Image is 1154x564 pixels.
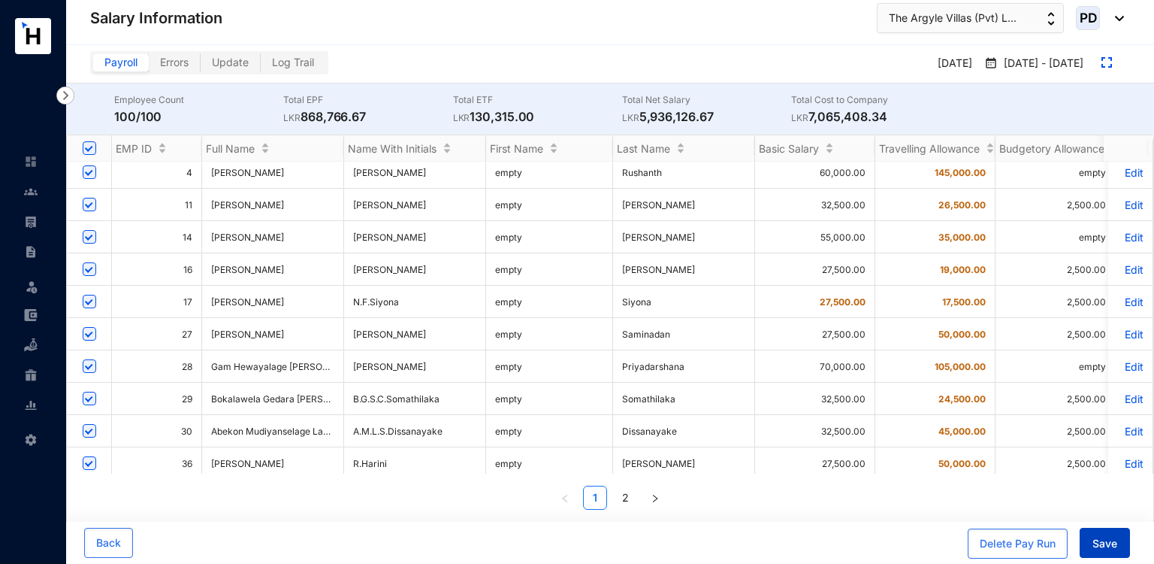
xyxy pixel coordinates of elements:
[202,135,344,162] th: Full Name
[353,361,426,372] span: [PERSON_NAME]
[453,111,470,126] p: LKR
[1117,231,1143,244] p: Edit
[24,155,38,168] img: home-unselected.a29eae3204392db15eaf.svg
[112,253,202,286] td: 16
[613,135,755,162] th: Last Name
[486,350,613,383] td: empty
[889,10,1017,26] span: The Argyle Villas (Pvt) L...
[755,189,875,221] td: 32,500.00
[651,494,660,503] span: right
[1047,12,1055,26] img: up-down-arrow.74152d26bf9780fbf563ca9c90304185.svg
[112,135,202,162] th: EMP ID
[791,111,808,126] p: LKR
[486,415,613,447] td: empty
[984,56,998,71] img: payroll-calender.2a2848c9e82147e90922403bdc96c587.svg
[940,264,986,275] span: 19,000.00
[613,156,755,189] td: Rushanth
[344,221,486,253] td: [PERSON_NAME]
[211,329,284,340] span: [PERSON_NAME]
[486,383,613,415] td: empty
[344,318,486,350] td: [PERSON_NAME]
[486,318,613,350] td: empty
[112,189,202,221] td: 11
[348,142,437,155] span: Name With Initials
[995,383,1116,415] td: 2,500.00
[995,135,1116,162] th: Budgetory Allowance
[1117,296,1143,308] a: Edit
[96,535,121,550] span: Back
[643,486,667,510] li: Next Page
[1117,425,1143,438] a: Edit
[344,286,486,318] td: N.F.Siyona
[84,528,133,558] button: Back
[1079,11,1097,24] span: PD
[344,415,486,447] td: A.M.L.S.Dissanayake
[490,142,543,155] span: First Name
[112,383,202,415] td: 29
[791,92,960,108] p: Total Cost to Company
[453,108,622,126] p: 130,315.00
[935,167,986,178] span: 145,000.00
[995,318,1116,350] td: 2,500.00
[926,51,978,77] p: [DATE]
[486,221,613,253] td: empty
[791,108,960,126] p: 7,065,408.34
[12,207,48,237] li: Payroll
[998,56,1083,72] p: [DATE] - [DATE]
[90,8,222,29] p: Salary Information
[211,264,334,275] span: [PERSON_NAME]
[212,56,249,68] span: Update
[486,156,613,189] td: empty
[211,393,370,405] span: Bokalawela Gedara [PERSON_NAME]
[211,167,284,178] span: [PERSON_NAME]
[1117,457,1143,470] a: Edit
[938,329,986,340] span: 50,000.00
[24,308,38,322] img: expense-unselected.2edcf0507c847f3e9e96.svg
[12,390,48,420] li: Reports
[24,245,38,259] img: contract-unselected.99e2b2107c0a7dd48938.svg
[24,338,38,352] img: loan-unselected.d74d20a04637f2d15ab5.svg
[24,433,38,447] img: settings-unselected.1febfda315e6e19643a1.svg
[938,393,986,405] span: 24,500.00
[1092,536,1117,551] span: Save
[283,92,452,108] p: Total EPF
[114,108,283,126] p: 100/100
[211,199,334,211] span: [PERSON_NAME]
[344,156,486,189] td: [PERSON_NAME]
[211,426,415,437] span: Abekon Mudiyanselage Lahiru [PERSON_NAME]
[613,318,755,350] td: Saminadan
[24,215,38,229] img: payroll-unselected.b590312f920e76f0c668.svg
[755,221,875,253] td: 55,000.00
[613,221,755,253] td: [PERSON_NAME]
[24,185,38,199] img: people-unselected.118708e94b43a90eceab.svg
[935,361,986,372] span: 105,000.00
[613,415,755,447] td: Dissanayake
[613,447,755,480] td: [PERSON_NAME]
[486,135,613,162] th: First Name
[617,142,670,155] span: Last Name
[453,92,622,108] p: Total ETF
[643,486,667,510] button: right
[584,487,606,509] a: 1
[211,458,334,469] span: [PERSON_NAME]
[283,111,301,126] p: LKR
[112,318,202,350] td: 27
[1117,360,1143,373] a: Edit
[968,529,1068,559] button: Delete Pay Run
[877,3,1064,33] button: The Argyle Villas (Pvt) L...
[942,296,986,308] span: 17,500.00
[211,361,362,372] span: Gam Hewayalage [PERSON_NAME]
[211,232,334,243] span: [PERSON_NAME]
[116,142,152,155] span: EMP ID
[938,458,986,469] span: 50,000.00
[12,237,48,267] li: Contracts
[12,177,48,207] li: Contacts
[879,142,980,155] span: Travelling Allowance
[995,253,1116,286] td: 2,500.00
[613,350,755,383] td: Priyadarshana
[995,415,1116,447] td: 2,500.00
[755,135,875,162] th: Basic Salary
[995,286,1116,318] td: 2,500.00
